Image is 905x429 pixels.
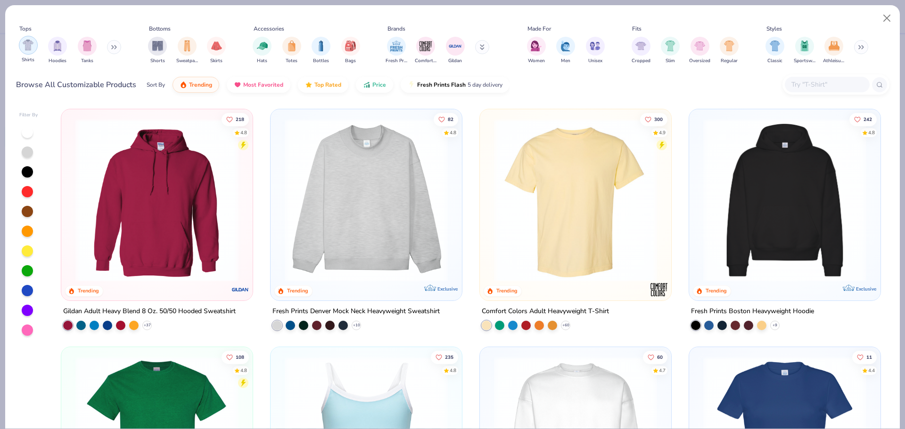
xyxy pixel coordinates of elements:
[770,40,781,51] img: Classic Image
[341,37,360,65] button: filter button
[823,57,845,65] span: Athleisure
[527,24,551,33] div: Made For
[794,37,815,65] button: filter button
[765,37,784,65] button: filter button
[765,37,784,65] div: filter for Classic
[415,57,436,65] span: Comfort Colors
[243,81,283,89] span: Most Favorited
[372,81,386,89] span: Price
[236,355,245,359] span: 108
[856,286,876,292] span: Exclusive
[531,40,542,51] img: Women Image
[586,37,605,65] div: filter for Unisex
[849,113,877,126] button: Like
[272,306,440,317] div: Fresh Prints Denver Mock Neck Heavyweight Sweatshirt
[556,37,575,65] button: filter button
[241,367,247,374] div: 4.8
[19,37,38,65] button: filter button
[210,57,222,65] span: Skirts
[632,57,650,65] span: Cropped
[207,37,226,65] div: filter for Skirts
[22,57,34,64] span: Shirts
[431,350,458,364] button: Like
[720,37,739,65] div: filter for Regular
[689,57,710,65] span: Oversized
[434,113,458,126] button: Like
[286,57,297,65] span: Totes
[253,37,271,65] div: filter for Hats
[48,37,67,65] button: filter button
[71,119,243,282] img: 01756b78-01f6-4cc6-8d8a-3c30c1a0c8ac
[823,37,845,65] div: filter for Athleisure
[527,37,546,65] div: filter for Women
[767,57,782,65] span: Classic
[81,57,93,65] span: Tanks
[341,37,360,65] div: filter for Bags
[231,280,250,299] img: Gildan logo
[437,286,458,292] span: Exclusive
[386,37,407,65] div: filter for Fresh Prints
[419,39,433,53] img: Comfort Colors Image
[148,37,167,65] div: filter for Shorts
[632,24,642,33] div: Fits
[150,57,165,65] span: Shorts
[654,117,663,121] span: 300
[314,81,341,89] span: Top Rated
[666,57,675,65] span: Slim
[448,39,462,53] img: Gildan Image
[356,77,393,93] button: Price
[452,119,625,282] img: a90f7c54-8796-4cb2-9d6e-4e9644cfe0fe
[52,40,63,51] img: Hoodies Image
[446,37,465,65] button: filter button
[864,117,872,121] span: 242
[790,79,863,90] input: Try "T-Shirt"
[176,57,198,65] span: Sweatpants
[176,37,198,65] div: filter for Sweatpants
[878,9,896,27] button: Close
[19,24,32,33] div: Tops
[794,57,815,65] span: Sportswear
[144,323,151,328] span: + 37
[632,37,650,65] div: filter for Cropped
[287,40,297,51] img: Totes Image
[560,40,571,51] img: Men Image
[222,113,249,126] button: Like
[222,350,249,364] button: Like
[257,57,267,65] span: Hats
[147,81,165,89] div: Sort By
[448,117,453,121] span: 82
[149,24,171,33] div: Bottoms
[468,80,502,90] span: 5 day delivery
[417,81,466,89] span: Fresh Prints Flash
[298,77,348,93] button: Top Rated
[661,37,680,65] div: filter for Slim
[588,57,602,65] span: Unisex
[450,129,456,136] div: 4.8
[173,77,219,93] button: Trending
[23,40,33,50] img: Shirts Image
[659,129,666,136] div: 4.9
[561,57,570,65] span: Men
[282,37,301,65] div: filter for Totes
[189,81,212,89] span: Trending
[180,81,187,89] img: trending.gif
[799,40,810,51] img: Sportswear Image
[19,112,38,119] div: Filter By
[689,37,710,65] button: filter button
[282,37,301,65] button: filter button
[640,113,667,126] button: Like
[257,40,268,51] img: Hats Image
[699,119,871,282] img: 91acfc32-fd48-4d6b-bdad-a4c1a30ac3fc
[254,24,284,33] div: Accessories
[866,355,872,359] span: 11
[665,40,675,51] img: Slim Image
[234,81,241,89] img: most_fav.gif
[635,40,646,51] img: Cropped Image
[829,40,839,51] img: Athleisure Image
[650,280,668,299] img: Comfort Colors logo
[63,306,236,317] div: Gildan Adult Heavy Blend 8 Oz. 50/50 Hooded Sweatshirt
[78,37,97,65] div: filter for Tanks
[312,37,330,65] div: filter for Bottles
[227,77,290,93] button: Most Favorited
[19,36,38,64] div: filter for Shirts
